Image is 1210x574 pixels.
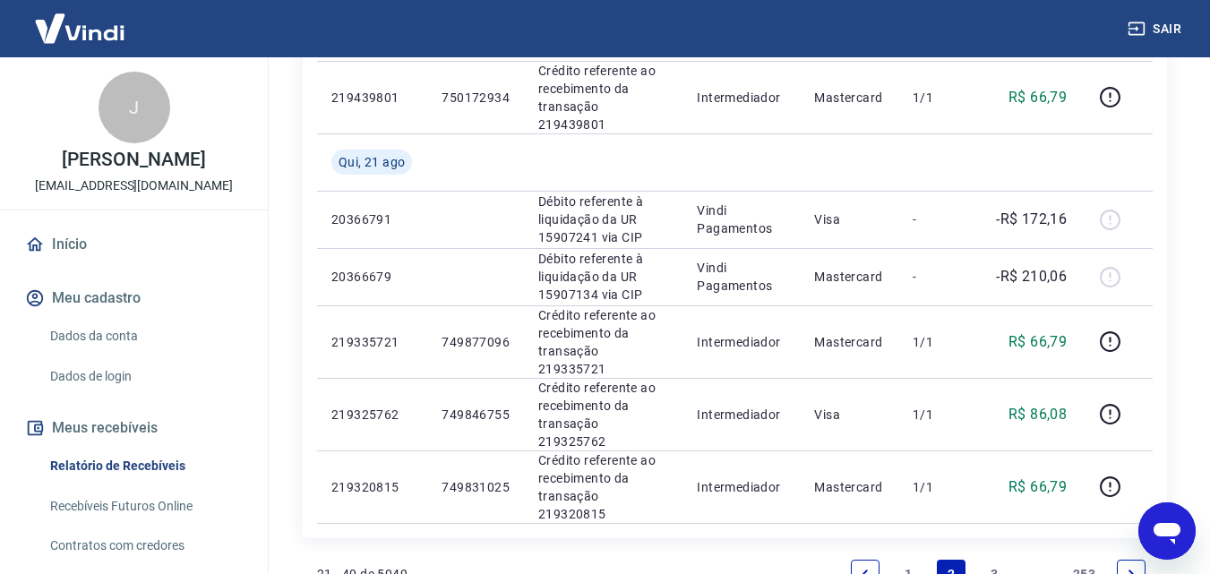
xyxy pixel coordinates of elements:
[21,1,138,56] img: Vindi
[913,268,965,286] p: -
[21,278,246,318] button: Meu cadastro
[913,210,965,228] p: -
[442,89,510,107] p: 750172934
[1008,476,1067,498] p: R$ 66,79
[697,259,785,295] p: Vindi Pagamentos
[538,451,668,523] p: Crédito referente ao recebimento da transação 219320815
[339,153,405,171] span: Qui, 21 ago
[538,62,668,133] p: Crédito referente ao recebimento da transação 219439801
[697,333,785,351] p: Intermediador
[331,406,413,424] p: 219325762
[442,333,510,351] p: 749877096
[697,478,785,496] p: Intermediador
[35,176,233,195] p: [EMAIL_ADDRESS][DOMAIN_NAME]
[331,268,413,286] p: 20366679
[1008,87,1067,108] p: R$ 66,79
[697,406,785,424] p: Intermediador
[913,89,965,107] p: 1/1
[913,406,965,424] p: 1/1
[814,210,884,228] p: Visa
[331,89,413,107] p: 219439801
[814,89,884,107] p: Mastercard
[99,72,170,143] div: J
[814,268,884,286] p: Mastercard
[442,478,510,496] p: 749831025
[43,358,246,395] a: Dados de login
[913,333,965,351] p: 1/1
[538,250,668,304] p: Débito referente à liquidação da UR 15907134 via CIP
[331,210,413,228] p: 20366791
[814,478,884,496] p: Mastercard
[331,478,413,496] p: 219320815
[62,150,205,169] p: [PERSON_NAME]
[697,201,785,237] p: Vindi Pagamentos
[43,488,246,525] a: Recebíveis Futuros Online
[996,266,1067,287] p: -R$ 210,06
[538,379,668,450] p: Crédito referente ao recebimento da transação 219325762
[43,448,246,484] a: Relatório de Recebíveis
[43,527,246,564] a: Contratos com credores
[814,333,884,351] p: Mastercard
[996,209,1067,230] p: -R$ 172,16
[538,193,668,246] p: Débito referente à liquidação da UR 15907241 via CIP
[1138,502,1196,560] iframe: Botão para abrir a janela de mensagens
[21,408,246,448] button: Meus recebíveis
[331,333,413,351] p: 219335721
[442,406,510,424] p: 749846755
[538,306,668,378] p: Crédito referente ao recebimento da transação 219335721
[21,225,246,264] a: Início
[1008,331,1067,353] p: R$ 66,79
[697,89,785,107] p: Intermediador
[43,318,246,355] a: Dados da conta
[1124,13,1189,46] button: Sair
[1008,404,1067,425] p: R$ 86,08
[913,478,965,496] p: 1/1
[814,406,884,424] p: Visa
